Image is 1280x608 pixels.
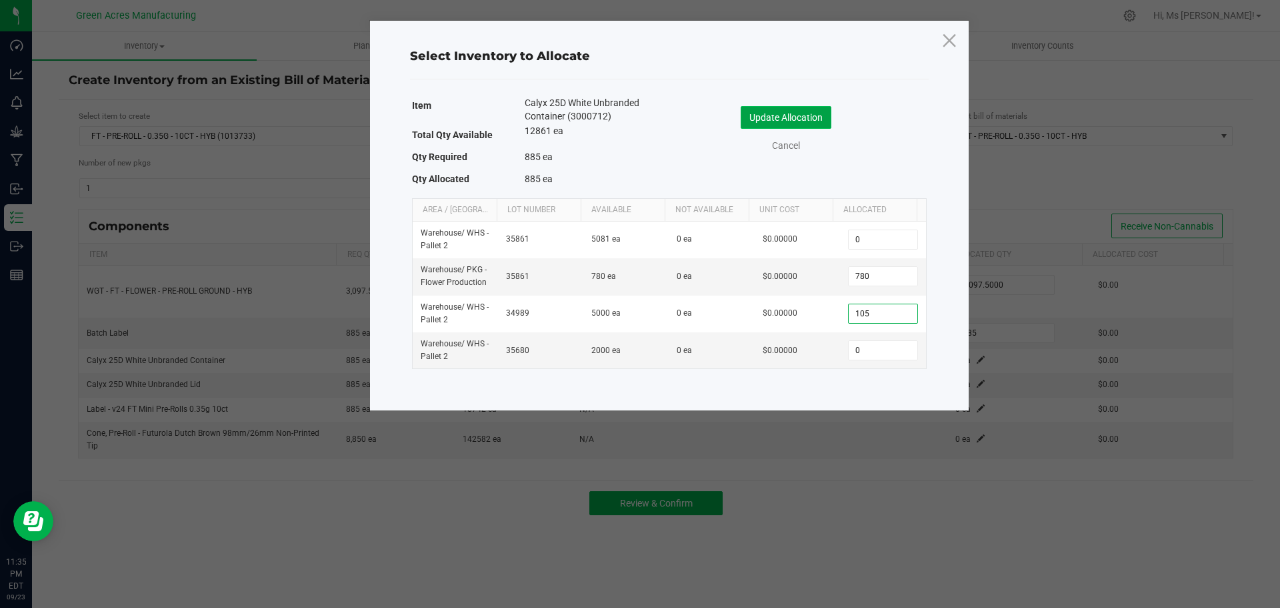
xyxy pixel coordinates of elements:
[410,49,590,63] span: Select Inventory to Allocate
[677,308,692,318] span: 0 ea
[498,332,583,368] td: 35680
[497,199,581,222] th: Lot Number
[525,151,553,162] span: 885 ea
[525,174,553,184] span: 885 ea
[749,199,833,222] th: Unit Cost
[13,501,53,541] iframe: Resource center
[412,147,467,166] label: Qty Required
[421,228,489,250] span: Warehouse / WHS - Pallet 2
[677,346,692,355] span: 0 ea
[498,222,583,258] td: 35861
[763,234,797,244] span: $0.00000
[833,199,917,222] th: Allocated
[498,296,583,332] td: 34989
[677,234,692,244] span: 0 ea
[591,272,616,281] span: 780 ea
[759,139,813,153] a: Cancel
[763,346,797,355] span: $0.00000
[763,308,797,318] span: $0.00000
[581,199,665,222] th: Available
[665,199,749,222] th: Not Available
[525,96,649,123] span: Calyx 25D White Unbranded Container (3000712)
[498,258,583,295] td: 35861
[591,346,621,355] span: 2000 ea
[763,272,797,281] span: $0.00000
[413,199,497,222] th: Area / [GEOGRAPHIC_DATA]
[412,170,469,188] label: Qty Allocated
[591,308,621,318] span: 5000 ea
[421,265,487,287] span: Warehouse / PKG - Flower Production
[421,339,489,361] span: Warehouse / WHS - Pallet 2
[412,96,431,115] label: Item
[741,106,831,129] button: Update Allocation
[421,302,489,324] span: Warehouse / WHS - Pallet 2
[591,234,621,244] span: 5081 ea
[412,125,493,144] label: Total Qty Available
[677,272,692,281] span: 0 ea
[525,125,563,136] span: 12861 ea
